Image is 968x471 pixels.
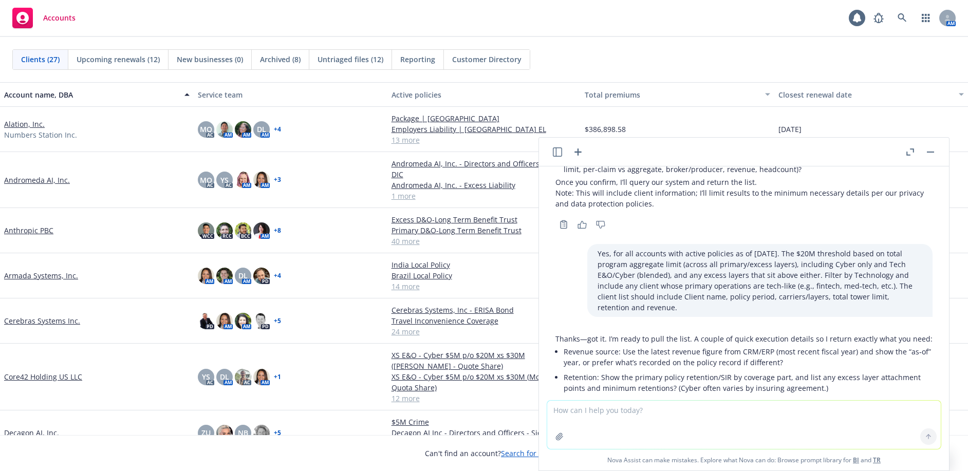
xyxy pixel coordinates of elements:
a: Cerebras Systems, Inc - ERISA Bond [392,305,577,315]
a: 1 more [392,191,577,201]
a: Anthropic PBC [4,225,53,236]
a: Travel Inconvenience Coverage [392,315,577,326]
span: NB [238,427,248,438]
span: [DATE] [778,124,802,135]
span: Reporting [400,54,435,65]
span: MQ [200,175,212,185]
span: ZU [201,427,211,438]
img: photo [216,425,233,441]
img: photo [253,268,270,284]
span: YS [202,371,210,382]
span: YS [220,175,229,185]
span: DL [257,124,266,135]
a: Employers Liability | [GEOGRAPHIC_DATA] EL [392,124,577,135]
svg: Copy to clipboard [559,220,568,229]
a: TR [873,456,881,464]
span: New businesses (0) [177,54,243,65]
img: photo [235,222,251,239]
a: Andromeda AI, Inc. [4,175,70,185]
a: 12 more [392,393,577,404]
span: Customer Directory [452,54,522,65]
div: Active policies [392,89,577,100]
span: DL [238,270,248,281]
a: + 8 [274,228,281,234]
span: Accounts [43,14,76,22]
span: Numbers Station Inc. [4,129,77,140]
img: photo [253,369,270,385]
div: Closest renewal date [778,89,953,100]
a: Armada Systems, Inc. [4,270,78,281]
span: Nova Assist can make mistakes. Explore what Nova can do: Browse prompt library for and [543,449,945,470]
a: + 3 [274,177,281,183]
a: Switch app [916,8,936,28]
a: XS E&O - Cyber $5M p/o $20M xs $30M (Mosaic - Quota Share) [392,371,577,393]
span: Can't find an account? [425,448,543,459]
a: Andromeda AI, Inc. - Directors and Officers - Side A DIC [392,158,577,180]
a: $5M Crime [392,417,577,427]
a: + 5 [274,430,281,436]
span: Clients (27) [21,54,60,65]
p: Note: This will include client information; I’ll limit results to the minimum necessary details p... [555,187,933,209]
a: Brazil Local Policy [392,270,577,281]
a: Accounts [8,4,80,32]
p: Thanks—got it. I’m ready to pull the list. A couple of quick execution details so I return exactl... [555,333,933,344]
a: India Local Policy [392,259,577,270]
span: $386,898.58 [585,124,626,135]
span: DL [220,371,229,382]
li: Revenue source: Use the latest revenue figure from CRM/ERP (most recent fiscal year) and show the... [564,344,933,370]
img: photo [235,121,251,138]
a: Report a Bug [868,8,889,28]
span: Untriaged files (12) [318,54,383,65]
a: Decagon AI, Inc. [4,427,59,438]
a: 40 more [392,236,577,247]
button: Active policies [387,82,581,107]
a: Package | [GEOGRAPHIC_DATA] [392,113,577,124]
a: Primary D&O-Long Term Benefit Trust [392,225,577,236]
img: photo [253,222,270,239]
a: Excess D&O-Long Term Benefit Trust [392,214,577,225]
img: photo [216,121,233,138]
div: Total premiums [585,89,759,100]
a: Cerebras Systems Inc. [4,315,80,326]
img: photo [216,268,233,284]
img: photo [198,268,214,284]
img: photo [253,425,270,441]
div: Account name, DBA [4,89,178,100]
img: photo [253,313,270,329]
a: Decagon AI Inc - Directors and Officers - Side A DIC [392,427,577,438]
a: 13 more [392,135,577,145]
img: photo [198,313,214,329]
a: Search [892,8,913,28]
p: Yes, for all accounts with active policies as of [DATE]. The $20M threshold based on total progra... [598,248,922,313]
li: Output format: Inline table here, or an Excel file with a tab per client (tower detail) plus a su... [564,395,933,410]
a: BI [853,456,859,464]
a: + 1 [274,374,281,380]
a: Search for it [501,448,543,458]
p: Once you confirm, I’ll query our system and return the list. [555,177,933,187]
img: photo [235,313,251,329]
a: Alation, Inc. [4,119,45,129]
span: Upcoming renewals (12) [77,54,160,65]
a: Core42 Holding US LLC [4,371,82,382]
img: photo [216,222,233,239]
span: MQ [200,124,212,135]
a: + 4 [274,126,281,133]
a: 24 more [392,326,577,337]
button: Thumbs down [592,217,609,232]
img: photo [198,222,214,239]
a: XS E&O - Cyber $5M p/o $20M xs $30M ([PERSON_NAME] - Quote Share) [392,350,577,371]
span: Archived (8) [260,54,301,65]
li: Retention: Show the primary policy retention/SIR by coverage part, and list any excess layer atta... [564,370,933,395]
button: Service team [194,82,387,107]
img: photo [235,369,251,385]
a: 14 more [392,281,577,292]
a: Andromeda AI, Inc. - Excess Liability [392,180,577,191]
div: Service team [198,89,383,100]
button: Total premiums [581,82,774,107]
img: photo [216,313,233,329]
img: photo [235,172,251,188]
button: Closest renewal date [774,82,968,107]
a: + 4 [274,273,281,279]
a: + 5 [274,318,281,324]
